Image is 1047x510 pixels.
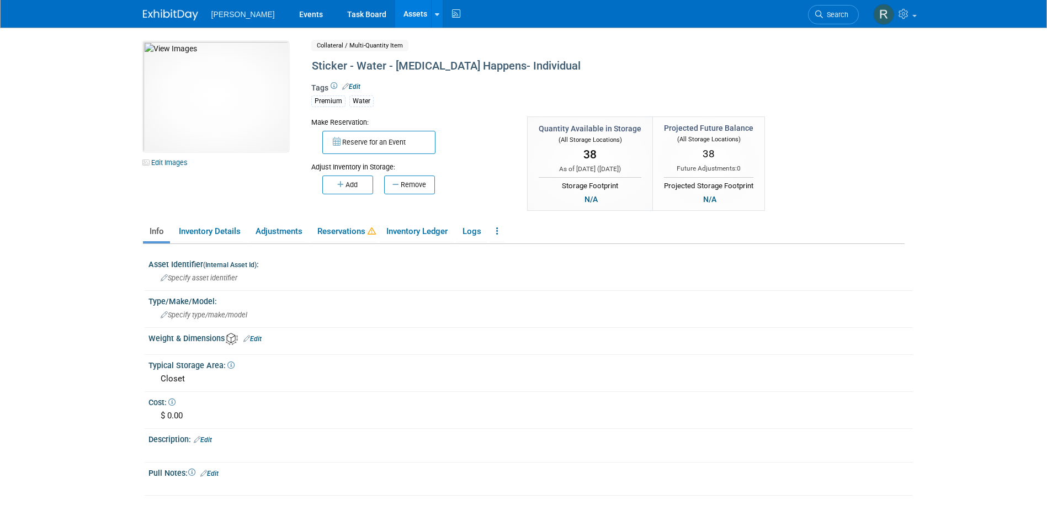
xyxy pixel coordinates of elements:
div: (All Storage Locations) [539,134,641,145]
small: (Internal Asset Id) [203,261,257,269]
div: Cost: [148,394,913,408]
div: (All Storage Locations) [664,134,753,144]
div: Asset Identifier : [148,256,913,270]
a: Adjustments [249,222,309,241]
img: View Images [143,41,289,152]
a: Logs [456,222,487,241]
div: Type/Make/Model: [148,293,913,307]
div: N/A [700,193,720,205]
button: Reserve for an Event [322,131,435,154]
div: Future Adjustments: [664,164,753,173]
a: Edit Images [143,156,192,169]
div: Water [349,95,374,107]
a: Inventory Details [172,222,247,241]
div: N/A [581,193,601,205]
div: Sticker - Water - [MEDICAL_DATA] Happens- Individual [308,56,814,76]
span: 0 [737,164,741,172]
a: Edit [342,83,360,91]
span: [DATE] [599,165,619,173]
div: Quantity Available in Storage [539,123,641,134]
span: [PERSON_NAME] [211,10,275,19]
img: ExhibitDay [143,9,198,20]
div: Projected Future Balance [664,123,753,134]
img: Asset Weight and Dimensions [226,333,238,345]
button: Add [322,176,373,194]
a: Info [143,222,170,241]
span: Specify type/make/model [161,311,247,319]
div: Weight & Dimensions [148,330,913,345]
div: Adjust Inventory in Storage: [311,154,511,172]
div: Premium [311,95,346,107]
div: Tags [311,82,814,114]
span: Specify asset identifier [161,274,237,282]
span: 38 [583,148,597,161]
div: $ 0.00 [157,407,905,424]
span: Typical Storage Area: [148,361,235,370]
a: Inventory Ledger [380,222,454,241]
img: Rebecca Deis [873,4,894,25]
div: Description: [148,431,913,445]
a: Search [808,5,859,24]
div: As of [DATE] ( ) [539,164,641,174]
span: 38 [703,147,715,160]
a: Reservations [311,222,378,241]
div: Projected Storage Footprint [664,177,753,192]
button: Remove [384,176,435,194]
div: Closet [157,370,905,387]
a: Edit [243,335,262,343]
a: Edit [194,436,212,444]
div: Pull Notes: [148,465,913,479]
span: Search [823,10,848,19]
div: Make Reservation: [311,116,511,127]
a: Edit [200,470,219,477]
span: Collateral / Multi-Quantity Item [311,40,408,51]
div: Storage Footprint [539,177,641,192]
